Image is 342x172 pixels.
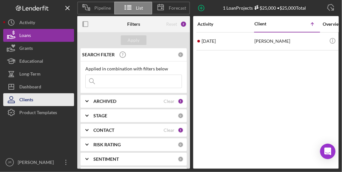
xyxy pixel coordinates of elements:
button: Apply [121,35,147,45]
button: Loans [3,29,74,42]
span: Forecast [169,5,186,11]
time: 2025-05-19 22:11 [202,39,216,44]
div: 1 [178,98,184,104]
b: STAGE [93,113,107,118]
div: Loans [19,29,31,43]
div: Client [254,21,287,26]
div: Long-Term [19,68,41,82]
div: [PERSON_NAME] [16,156,58,170]
div: Activity [19,16,35,31]
div: 1 Loan Projects • $25,000 Total [223,5,306,11]
div: 0 [178,142,184,148]
div: Clients [19,93,33,108]
div: 0 [178,52,184,58]
div: Grants [19,42,33,56]
div: Clear [164,128,175,133]
div: Product Templates [19,106,57,121]
div: 0 [178,113,184,119]
div: $25,000 [253,5,276,11]
b: SENTIMENT [93,157,119,162]
b: CONTACT [93,128,114,133]
div: Apply [128,35,140,45]
div: Applied in combination with filters below [85,66,182,71]
div: 1 [178,127,184,133]
div: 0 [178,156,184,162]
b: ARCHIVED [93,99,116,104]
div: [PERSON_NAME] [254,33,319,50]
b: SEARCH FILTER [82,52,115,57]
div: Open Intercom Messenger [320,144,336,159]
button: Educational [3,55,74,68]
div: 2 [180,21,187,27]
span: List [136,5,143,11]
b: Filters [127,22,140,27]
span: Pipeline [94,5,111,11]
div: Dashboard [19,80,41,95]
div: Educational [19,55,43,69]
text: JR [8,161,12,164]
b: RISK RATING [93,142,121,147]
button: Dashboard [3,80,74,93]
div: Reset [166,22,177,27]
button: Activity [3,16,74,29]
button: Grants [3,42,74,55]
div: Activity [197,22,254,27]
button: JR[PERSON_NAME] [3,156,74,169]
button: Product Templates [3,106,74,119]
button: Clients [3,93,74,106]
button: Long-Term [3,68,74,80]
div: Clear [164,99,175,104]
